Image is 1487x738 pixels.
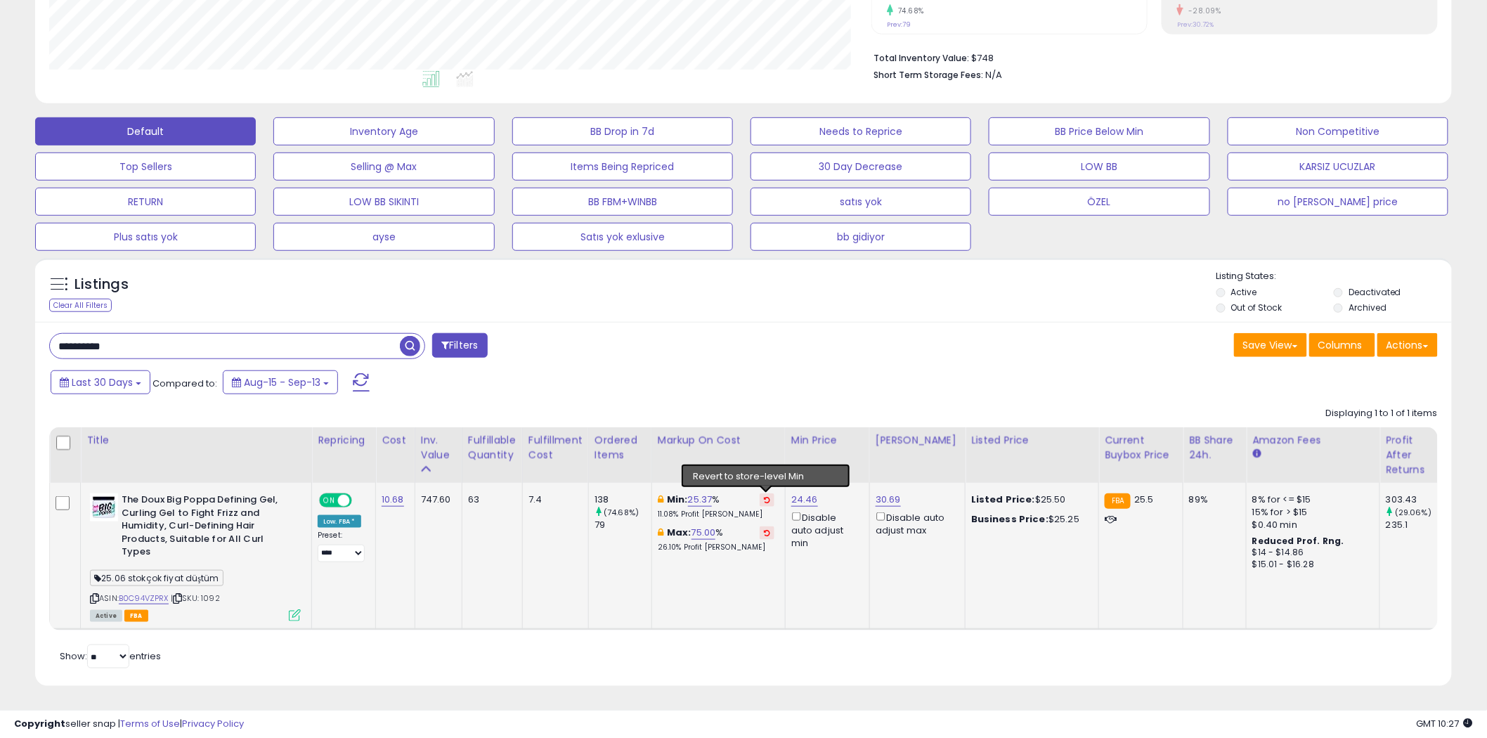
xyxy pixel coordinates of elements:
button: Non Competitive [1228,117,1448,145]
div: Preset: [318,531,365,562]
div: [PERSON_NAME] [876,433,959,448]
button: ÖZEL [989,188,1209,216]
div: $25.50 [971,493,1088,506]
p: 26.10% Profit [PERSON_NAME] [658,543,774,552]
b: Min: [667,493,688,506]
small: Prev: 30.72% [1177,20,1214,29]
button: Items Being Repriced [512,153,733,181]
div: Cost [382,433,409,448]
label: Archived [1349,302,1387,313]
div: 747.60 [421,493,451,506]
button: LOW BB [989,153,1209,181]
b: Business Price: [971,512,1048,526]
span: Show: entries [60,649,161,663]
small: -28.09% [1183,6,1221,16]
div: ASIN: [90,493,301,620]
button: Columns [1309,333,1375,357]
div: Disable auto adjust min [791,510,859,550]
small: FBA [1105,493,1131,509]
button: Default [35,117,256,145]
small: Prev: 79 [887,20,911,29]
button: Filters [432,333,487,358]
button: Save View [1234,333,1307,357]
strong: Copyright [14,717,65,730]
h5: Listings [74,275,129,294]
span: FBA [124,610,148,622]
b: Listed Price: [971,493,1035,506]
div: Listed Price [971,433,1093,448]
button: BB Drop in 7d [512,117,733,145]
div: Disable auto adjust max [876,510,954,537]
th: The percentage added to the cost of goods (COGS) that forms the calculator for Min & Max prices. [651,427,785,483]
button: BB Price Below Min [989,117,1209,145]
button: Actions [1377,333,1438,357]
div: 79 [595,519,651,531]
span: Last 30 Days [72,375,133,389]
div: Amazon Fees [1252,433,1374,448]
button: ayse [273,223,494,251]
button: no [PERSON_NAME] price [1228,188,1448,216]
div: Current Buybox Price [1105,433,1177,462]
button: KARSIZ UCUZLAR [1228,153,1448,181]
div: $14 - $14.86 [1252,547,1369,559]
div: $15.01 - $16.28 [1252,559,1369,571]
small: Amazon Fees. [1252,448,1261,460]
b: The Doux Big Poppa Defining Gel, Curling Gel to Fight Frizz and Humidity, Curl-Defining Hair Prod... [122,493,292,562]
div: $25.25 [971,513,1088,526]
div: Clear All Filters [49,299,112,312]
button: BB FBM+WINBB [512,188,733,216]
span: Compared to: [152,377,217,390]
div: Fulfillment Cost [528,433,583,462]
p: 11.08% Profit [PERSON_NAME] [658,510,774,519]
a: 10.68 [382,493,404,507]
div: Low. FBA * [318,515,361,528]
div: Ordered Items [595,433,646,462]
div: BB Share 24h. [1189,433,1240,462]
button: Last 30 Days [51,370,150,394]
div: seller snap | | [14,718,244,731]
div: % [658,526,774,552]
a: Privacy Policy [182,717,244,730]
div: 8% for <= $15 [1252,493,1369,506]
b: Max: [667,526,691,539]
div: 15% for > $15 [1252,506,1369,519]
button: RETURN [35,188,256,216]
span: 25.5 [1134,493,1154,506]
button: Selling @ Max [273,153,494,181]
button: 30 Day Decrease [751,153,971,181]
span: | SKU: 1092 [171,593,220,604]
button: Plus satıs yok [35,223,256,251]
a: 30.69 [876,493,901,507]
div: $0.40 min [1252,519,1369,531]
div: 138 [595,493,651,506]
p: Listing States: [1216,270,1452,283]
label: Deactivated [1349,286,1401,298]
span: OFF [350,495,372,507]
div: 235.1 [1386,519,1443,531]
button: LOW BB SIKINTI [273,188,494,216]
div: 63 [468,493,512,506]
div: Markup on Cost [658,433,779,448]
div: 303.43 [1386,493,1443,506]
button: satıs yok [751,188,971,216]
div: % [658,493,774,519]
a: B0C94VZPRX [119,593,169,604]
div: Repricing [318,433,370,448]
a: Terms of Use [120,717,180,730]
div: Displaying 1 to 1 of 1 items [1326,407,1438,420]
span: 2025-10-14 10:27 GMT [1417,717,1473,730]
div: Title [86,433,306,448]
img: 41YUtEmx0oL._SL40_.jpg [90,493,118,522]
div: 7.4 [528,493,578,506]
div: Min Price [791,433,864,448]
div: Profit After Returns [1386,433,1437,477]
button: Top Sellers [35,153,256,181]
span: 25.06 stokçok fiyat düştüm [90,570,223,586]
li: $748 [874,48,1427,65]
span: Columns [1318,338,1363,352]
button: Inventory Age [273,117,494,145]
b: Reduced Prof. Rng. [1252,535,1344,547]
b: Short Term Storage Fees: [874,69,983,81]
div: Fulfillable Quantity [468,433,517,462]
div: 89% [1189,493,1235,506]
